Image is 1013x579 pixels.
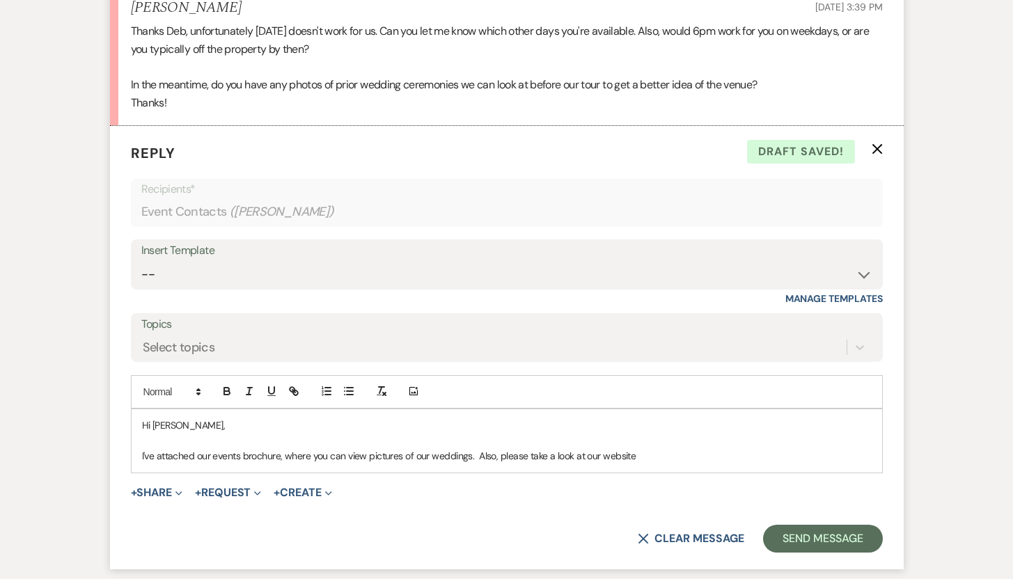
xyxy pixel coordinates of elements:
[195,487,261,498] button: Request
[131,94,883,112] p: Thanks!
[785,292,883,305] a: Manage Templates
[141,315,872,335] label: Topics
[230,203,334,221] span: ( [PERSON_NAME] )
[131,22,883,58] p: Thanks Deb, unfortunately [DATE] doesn't work for us. Can you let me know which other days you're...
[763,525,882,553] button: Send Message
[142,418,872,433] p: Hi [PERSON_NAME],
[141,241,872,261] div: Insert Template
[274,487,280,498] span: +
[131,487,183,498] button: Share
[143,338,215,357] div: Select topics
[274,487,331,498] button: Create
[131,487,137,498] span: +
[142,448,872,463] p: I've attached our events brochure, where you can view pictures of our weddings. Also, please take...
[141,180,872,198] p: Recipients*
[131,76,883,94] p: In the meantime, do you have any photos of prior wedding ceremonies we can look at before our tou...
[747,140,855,164] span: Draft saved!
[131,144,175,162] span: Reply
[141,198,872,225] div: Event Contacts
[638,533,744,544] button: Clear message
[195,487,201,498] span: +
[815,1,882,13] span: [DATE] 3:39 PM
